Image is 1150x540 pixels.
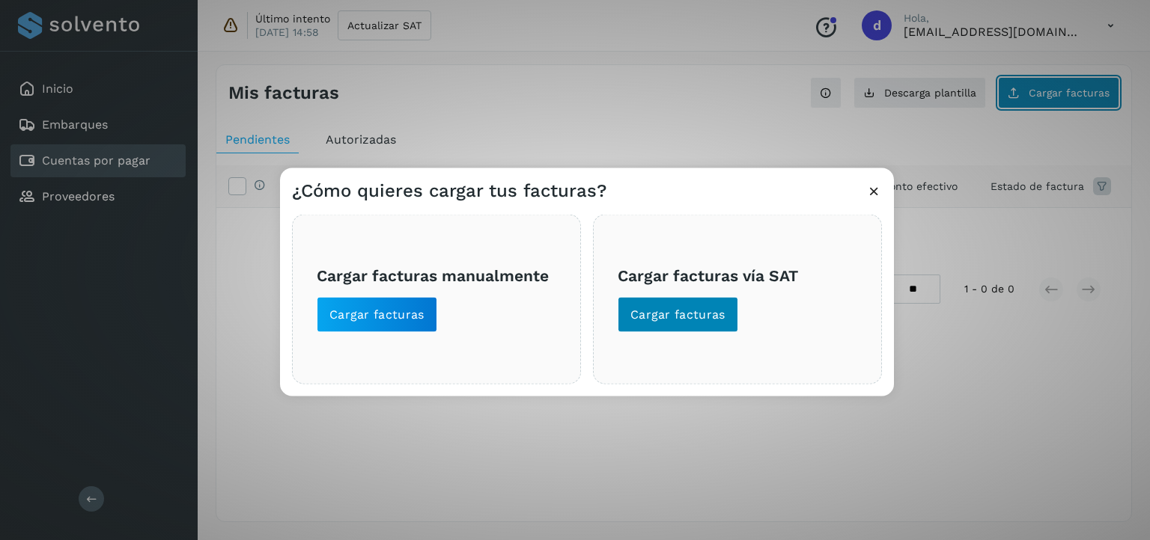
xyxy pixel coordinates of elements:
h3: Cargar facturas vía SAT [618,266,857,284]
button: Cargar facturas [618,297,738,333]
h3: ¿Cómo quieres cargar tus facturas? [292,180,606,202]
button: Cargar facturas [317,297,437,333]
span: Cargar facturas [630,307,725,323]
span: Cargar facturas [329,307,425,323]
h3: Cargar facturas manualmente [317,266,556,284]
